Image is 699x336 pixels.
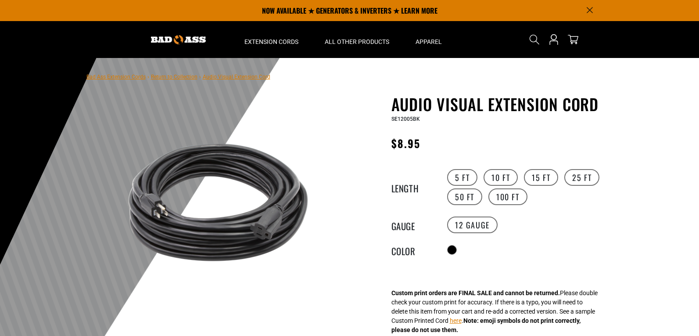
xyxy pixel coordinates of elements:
summary: Apparel [402,21,455,58]
label: 100 FT [488,188,527,205]
label: 15 FT [524,169,558,186]
img: Bad Ass Extension Cords [151,35,206,44]
label: 12 Gauge [447,217,498,233]
span: $8.95 [391,135,420,151]
span: › [147,74,149,80]
nav: breadcrumbs [86,71,270,82]
span: All Other Products [325,38,389,46]
legend: Color [391,244,435,256]
h1: Audio Visual Extension Cord [391,95,606,113]
img: black [112,97,324,308]
a: Return to Collection [151,74,197,80]
span: Extension Cords [244,38,298,46]
summary: All Other Products [312,21,402,58]
span: Apparel [416,38,442,46]
strong: Custom print orders are FINAL SALE and cannot be returned. [391,289,560,296]
summary: Extension Cords [231,21,312,58]
label: 25 FT [564,169,599,186]
label: 50 FT [447,188,482,205]
span: › [199,74,201,80]
div: Please double check your custom print for accuracy. If there is a typo, you will need to delete t... [391,289,598,335]
label: 5 FT [447,169,477,186]
span: Audio Visual Extension Cord [203,74,270,80]
label: 10 FT [484,169,518,186]
legend: Gauge [391,219,435,231]
legend: Length [391,181,435,193]
span: SE12005BK [391,116,420,122]
summary: Search [527,33,541,47]
button: here [450,316,462,325]
strong: Note: emoji symbols do not print correctly, please do not use them. [391,317,581,333]
a: Bad Ass Extension Cords [86,74,146,80]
